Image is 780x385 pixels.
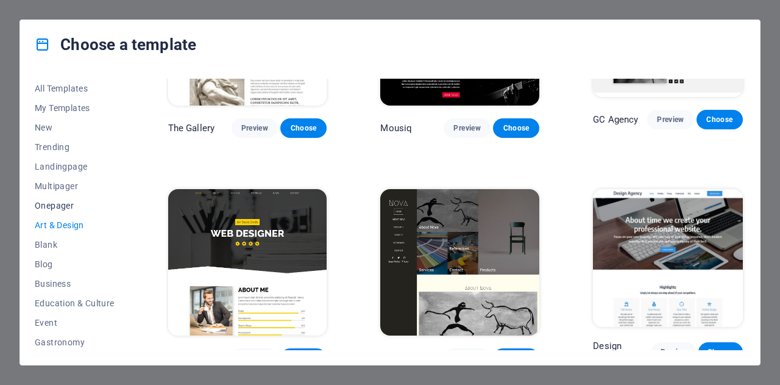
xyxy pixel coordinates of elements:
[35,35,196,54] h4: Choose a template
[444,118,490,138] button: Preview
[698,342,743,362] button: Choose
[380,189,539,336] img: Nova
[453,123,480,133] span: Preview
[35,118,115,137] button: New
[35,181,115,191] span: Multipager
[35,298,115,308] span: Education & Culture
[380,122,412,134] p: Mousiq
[35,142,115,152] span: Trending
[493,118,539,138] button: Choose
[493,348,539,368] button: Choose
[35,259,115,269] span: Blog
[35,279,115,289] span: Business
[647,110,693,129] button: Preview
[35,333,115,352] button: Gastronomy
[503,123,530,133] span: Choose
[35,220,115,230] span: Art & Design
[35,215,115,235] button: Art & Design
[280,118,327,138] button: Choose
[35,293,115,313] button: Education & Culture
[593,340,651,364] p: Design Agency
[708,347,733,357] span: Choose
[706,115,733,124] span: Choose
[35,123,115,132] span: New
[35,318,115,328] span: Event
[290,123,317,133] span: Choose
[444,348,490,368] button: Preview
[35,196,115,215] button: Onepager
[35,84,115,93] span: All Templates
[35,79,115,98] button: All Templates
[168,189,327,336] img: Portfolio
[35,240,115,250] span: Blank
[241,123,268,133] span: Preview
[35,162,115,171] span: Landingpage
[35,98,115,118] button: My Templates
[35,103,115,113] span: My Templates
[232,348,278,368] button: Preview
[661,347,686,357] span: Preview
[697,110,743,129] button: Choose
[35,157,115,176] button: Landingpage
[35,235,115,254] button: Blank
[593,189,743,327] img: Design Agency
[35,176,115,196] button: Multipager
[232,118,278,138] button: Preview
[168,122,215,134] p: The Gallery
[35,137,115,157] button: Trending
[35,201,115,210] span: Onepager
[35,254,115,274] button: Blog
[35,313,115,333] button: Event
[35,337,115,347] span: Gastronomy
[657,115,684,124] span: Preview
[651,342,696,362] button: Preview
[593,113,638,126] p: GC Agency
[280,348,327,368] button: Choose
[35,274,115,293] button: Business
